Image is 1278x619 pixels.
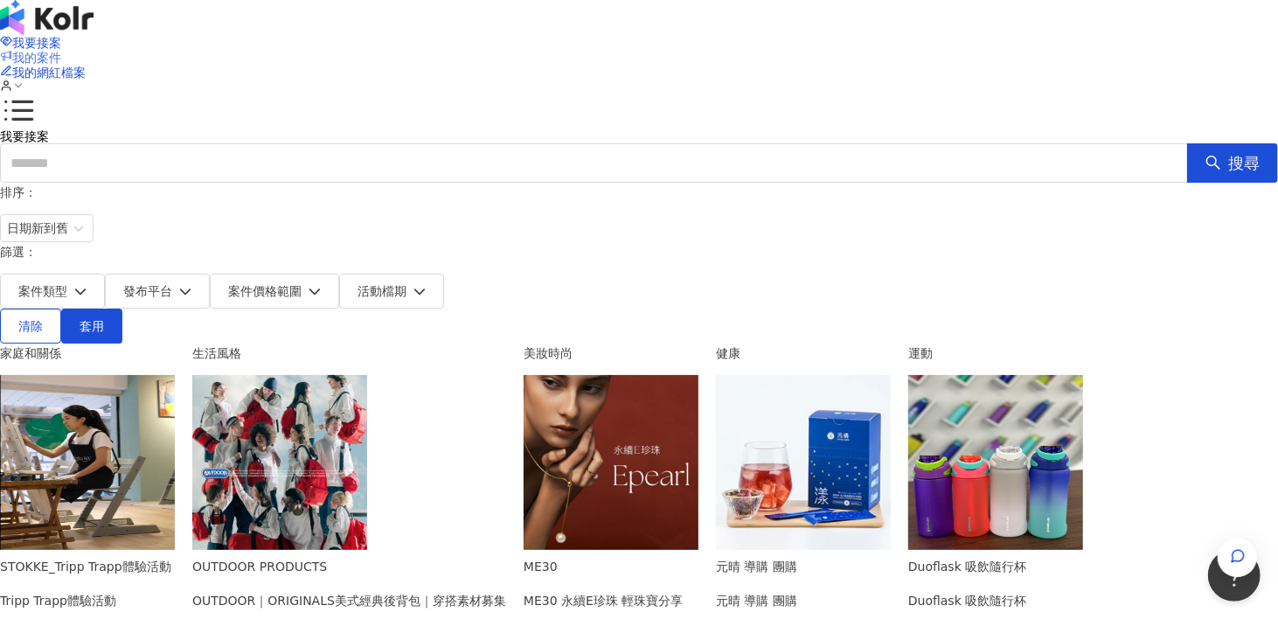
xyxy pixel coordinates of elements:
[1205,155,1221,170] span: search
[339,274,444,309] button: 活動檔期
[192,375,367,550] img: 【OUTDOOR】ORIGINALS美式經典後背包M
[7,215,87,241] span: 日期新到舊
[61,309,122,344] button: 套用
[908,591,1026,610] div: Duoflask 吸飲隨行杯
[1208,549,1261,602] iframe: Help Scout Beacon - Open
[80,319,104,333] span: 套用
[908,557,1026,576] div: Duoflask 吸飲隨行杯
[192,344,506,363] div: 生活風格
[908,375,1083,550] img: Duoflask 吸飲隨行杯
[12,36,61,50] span: 我要接案
[524,591,684,610] div: ME30 永續E珍珠 輕珠寶分享
[358,284,406,298] span: 活動檔期
[716,557,797,576] div: 元晴 導購 團購
[1228,154,1260,173] span: 搜尋
[192,557,506,576] div: OUTDOOR PRODUCTS
[524,557,684,576] div: ME30
[123,284,172,298] span: 發布平台
[18,284,67,298] span: 案件類型
[12,51,61,65] span: 我的案件
[228,284,302,298] span: 案件價格範圍
[1187,143,1278,183] button: 搜尋
[524,375,698,550] img: ME30 永續E珍珠 系列輕珠寶
[908,344,1083,363] div: 運動
[716,344,891,363] div: 健康
[210,274,339,309] button: 案件價格範圍
[716,591,797,610] div: 元晴 導購 團購
[524,344,698,363] div: 美妝時尚
[192,591,506,610] div: OUTDOOR｜ORIGINALS美式經典後背包｜穿搭素材募集
[18,319,43,333] span: 清除
[105,274,210,309] button: 發布平台
[716,375,891,550] img: 漾漾神｜活力莓果康普茶沖泡粉
[12,66,86,80] span: 我的網紅檔案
